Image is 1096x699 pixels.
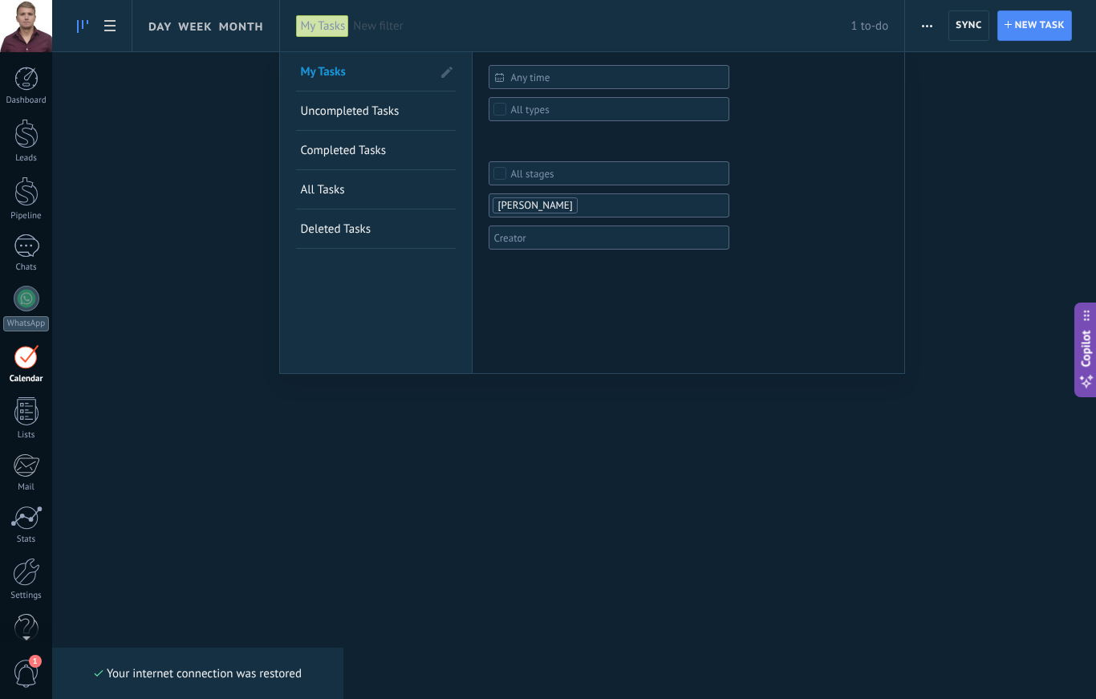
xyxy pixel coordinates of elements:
li: Uncompleted Tasks [296,91,456,131]
div: Pipeline [3,211,50,221]
span: [PERSON_NAME] [497,198,572,212]
li: My Tasks [296,52,456,91]
a: Deleted Tasks [300,209,452,248]
div: Settings [3,591,50,601]
div: Lists [3,430,50,441]
a: My Tasks [300,52,432,91]
div: All stages [510,168,554,180]
span: 1 [29,655,42,668]
span: New filter [353,18,850,34]
a: Completed Tasks [300,131,452,169]
span: Completed Tasks [300,143,386,158]
div: Stats [3,534,50,545]
li: All Tasks [296,170,456,209]
li: Completed Tasks [296,131,456,170]
li: Deleted Tasks [296,209,456,249]
span: 1 to-do [851,18,889,34]
span: Any time [510,71,721,83]
a: All Tasks [300,170,452,209]
div: Your internet connection was restored [94,666,302,681]
span: Deleted Tasks [300,221,371,237]
div: Leads [3,153,50,164]
div: All types [510,104,549,116]
div: My Tasks [296,14,349,38]
span: All Tasks [300,182,344,197]
div: Chats [3,262,50,273]
div: Mail [3,482,50,493]
a: Uncompleted Tasks [300,91,452,130]
div: Dashboard [3,96,50,106]
div: Calendar [3,374,50,384]
span: My Tasks [300,64,345,79]
span: Copilot [1078,330,1094,367]
span: Uncompleted Tasks [300,104,399,119]
div: WhatsApp [3,316,49,331]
